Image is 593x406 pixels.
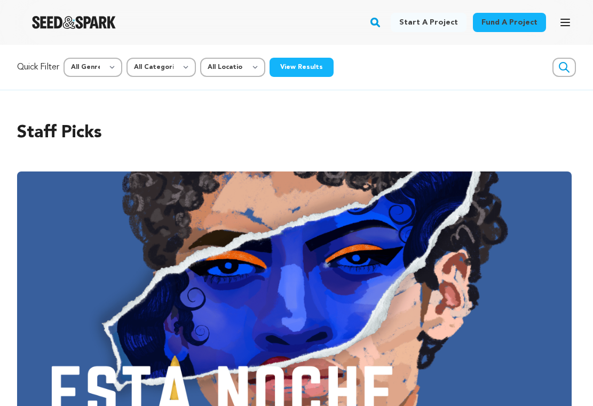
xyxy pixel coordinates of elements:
h2: Staff Picks [17,120,576,146]
a: Seed&Spark Homepage [32,16,116,29]
button: View Results [270,58,334,77]
a: Start a project [391,13,467,32]
img: Seed&Spark Logo Dark Mode [32,16,116,29]
p: Quick Filter [17,61,59,74]
a: Fund a project [473,13,546,32]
